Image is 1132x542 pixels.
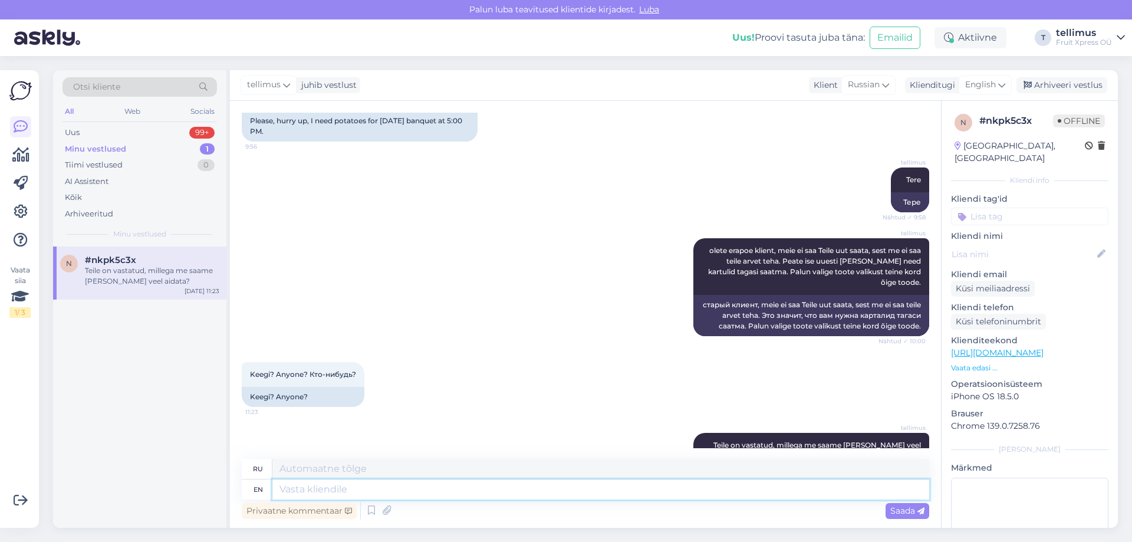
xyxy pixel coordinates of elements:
span: tellimus [881,229,926,238]
span: Minu vestlused [113,229,166,239]
p: Kliendi tag'id [951,193,1108,205]
div: 1 [200,143,215,155]
span: n [66,259,72,268]
div: Kõik [65,192,82,203]
span: tellimus [881,158,926,167]
p: Chrome 139.0.7258.76 [951,420,1108,432]
div: Uus [65,127,80,139]
div: Please, hurry up, I need potatoes for [DATE] banquet at 5:00 PM. [242,111,478,142]
div: tellimus [1056,28,1112,38]
p: Kliendi email [951,268,1108,281]
div: 99+ [189,127,215,139]
span: Offline [1053,114,1105,127]
span: Otsi kliente [73,81,120,93]
div: [PERSON_NAME] [951,444,1108,455]
div: Klienditugi [905,79,955,91]
span: Saada [890,505,924,516]
div: juhib vestlust [297,79,357,91]
p: Kliendi nimi [951,230,1108,242]
div: All [62,104,76,119]
span: Russian [848,78,880,91]
div: Vaata siia [9,265,31,318]
div: Teile on vastatud, millega me saame [PERSON_NAME] veel aidata? [85,265,219,287]
span: Luba [636,4,663,15]
button: Emailid [870,27,920,49]
p: Klienditeekond [951,334,1108,347]
div: Arhiveeri vestlus [1016,77,1107,93]
span: Nähtud ✓ 10:00 [878,337,926,346]
p: Operatsioonisüsteem [951,378,1108,390]
a: tellimusFruit Xpress OÜ [1056,28,1125,47]
input: Lisa tag [951,208,1108,225]
div: # nkpk5c3x [979,114,1053,128]
span: tellimus [247,78,281,91]
span: Keegi? Anyone? Кто-нибудь? [250,370,356,379]
p: Kliendi telefon [951,301,1108,314]
img: Askly Logo [9,80,32,102]
a: [URL][DOMAIN_NAME] [951,347,1044,358]
div: Küsi telefoninumbrit [951,314,1046,330]
div: Privaatne kommentaar [242,503,357,519]
div: 0 [198,159,215,171]
div: 1 / 3 [9,307,31,318]
p: iPhone OS 18.5.0 [951,390,1108,403]
p: Vaata edasi ... [951,363,1108,373]
input: Lisa nimi [952,248,1095,261]
span: English [965,78,996,91]
div: en [254,479,263,500]
span: olete erapoe klient, meie ei saa Teile uut saata, sest me ei saa teile arvet teha. Peate ise uues... [708,246,923,287]
div: ru [253,459,263,479]
div: старый клиент, meie ei saa Teile uut saata, sest me ei saa teile arvet teha. Это значит, что вам ... [693,295,929,336]
span: n [960,118,966,127]
span: Tere [906,175,921,184]
div: Klient [809,79,838,91]
div: Fruit Xpress OÜ [1056,38,1112,47]
span: Teile on vastatud, millega me saame [PERSON_NAME] veel aidata? [713,441,923,460]
b: Uus! [732,32,755,43]
div: [DATE] 11:23 [185,287,219,295]
p: Märkmed [951,462,1108,474]
span: 9:56 [245,142,289,151]
div: AI Assistent [65,176,108,188]
div: Proovi tasuta juba täna: [732,31,865,45]
span: Nähtud ✓ 9:58 [881,213,926,222]
div: [GEOGRAPHIC_DATA], [GEOGRAPHIC_DATA] [955,140,1085,165]
span: #nkpk5c3x [85,255,136,265]
div: Tiimi vestlused [65,159,123,171]
div: Arhiveeritud [65,208,113,220]
div: Тере [891,192,929,212]
div: Kliendi info [951,175,1108,186]
div: Minu vestlused [65,143,126,155]
div: Keegi? Anyone? [242,387,364,407]
div: Küsi meiliaadressi [951,281,1035,297]
p: Brauser [951,408,1108,420]
span: 11:23 [245,408,289,416]
div: T [1035,29,1051,46]
div: Socials [188,104,217,119]
span: tellimus [881,423,926,432]
div: Aktiivne [934,27,1006,48]
div: Web [122,104,143,119]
